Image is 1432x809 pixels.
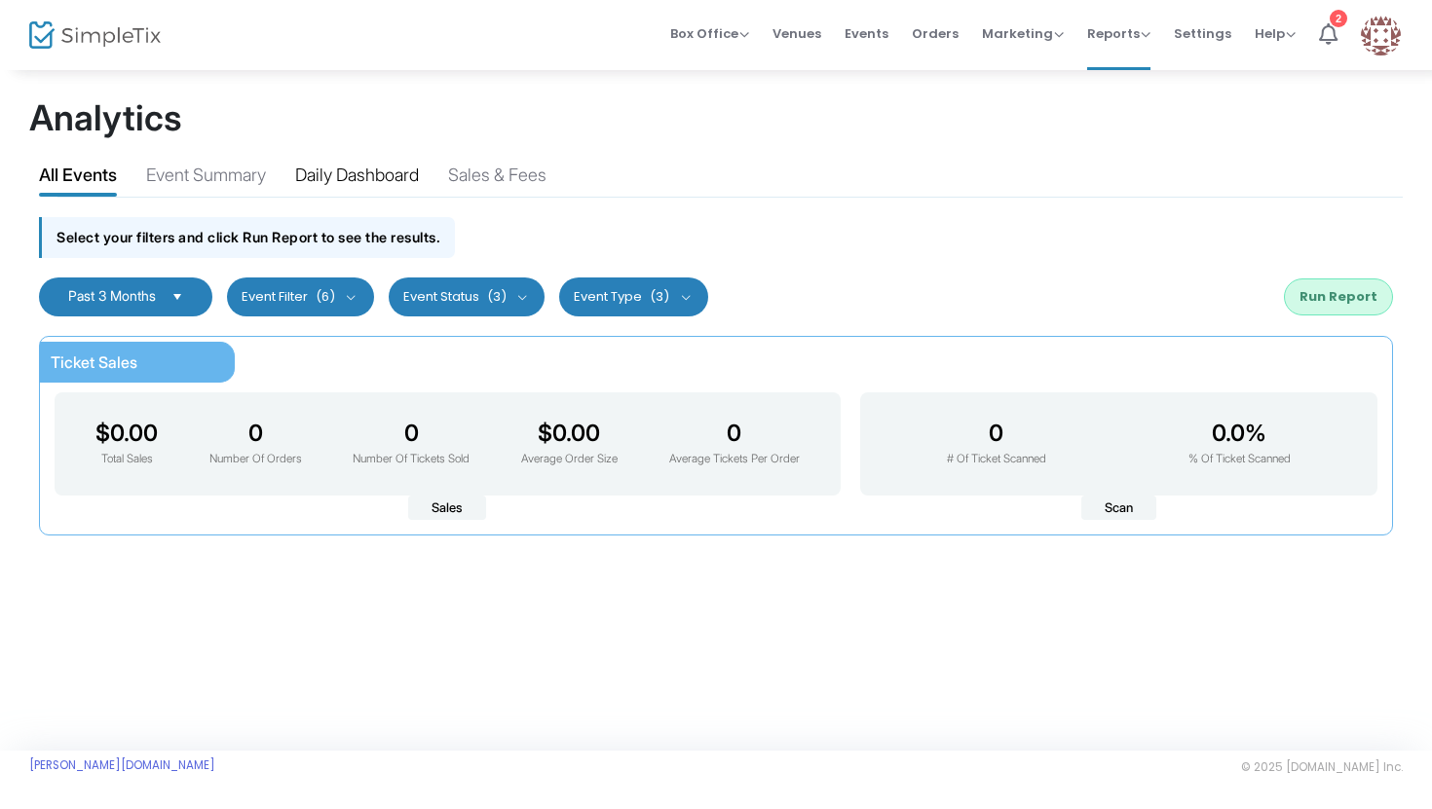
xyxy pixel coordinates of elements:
span: Scan [1081,496,1156,521]
a: [PERSON_NAME][DOMAIN_NAME] [29,757,215,773]
span: Orders [912,9,959,58]
div: 2 [1330,10,1347,27]
p: # Of Ticket Scanned [947,451,1046,468]
div: Select your filters and click Run Report to see the results. [39,217,455,257]
h3: 0.0% [1188,420,1291,447]
h1: Analytics [29,97,1403,139]
span: (3) [650,289,669,305]
h3: 0 [947,420,1046,447]
p: Number Of Orders [209,451,302,468]
button: Run Report [1284,278,1393,315]
div: Event Summary [146,162,266,196]
h3: 0 [209,420,302,447]
span: (6) [316,289,335,305]
button: Event Type(3) [559,277,708,316]
h3: 0 [353,420,470,447]
button: Event Filter(6) [227,277,374,316]
button: Event Status(3) [389,277,546,316]
h3: 0 [669,420,800,447]
p: Average Tickets Per Order [669,451,800,468]
div: All Events [39,162,117,196]
span: Venues [773,9,821,58]
h3: $0.00 [521,420,618,447]
h3: $0.00 [95,420,158,447]
button: Select [164,289,191,305]
span: Ticket Sales [51,352,137,372]
span: © 2025 [DOMAIN_NAME] Inc. [1241,759,1403,775]
span: Help [1255,24,1296,43]
span: Events [845,9,888,58]
span: Settings [1174,9,1231,58]
p: Average Order Size [521,451,618,468]
span: (3) [487,289,507,305]
span: Sales [408,496,486,521]
span: Reports [1087,24,1150,43]
p: Number Of Tickets Sold [353,451,470,468]
p: % Of Ticket Scanned [1188,451,1291,468]
div: Daily Dashboard [295,162,419,196]
span: Past 3 Months [68,287,156,304]
div: Sales & Fees [448,162,546,196]
p: Total Sales [95,451,158,468]
span: Marketing [982,24,1064,43]
span: Box Office [670,24,749,43]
